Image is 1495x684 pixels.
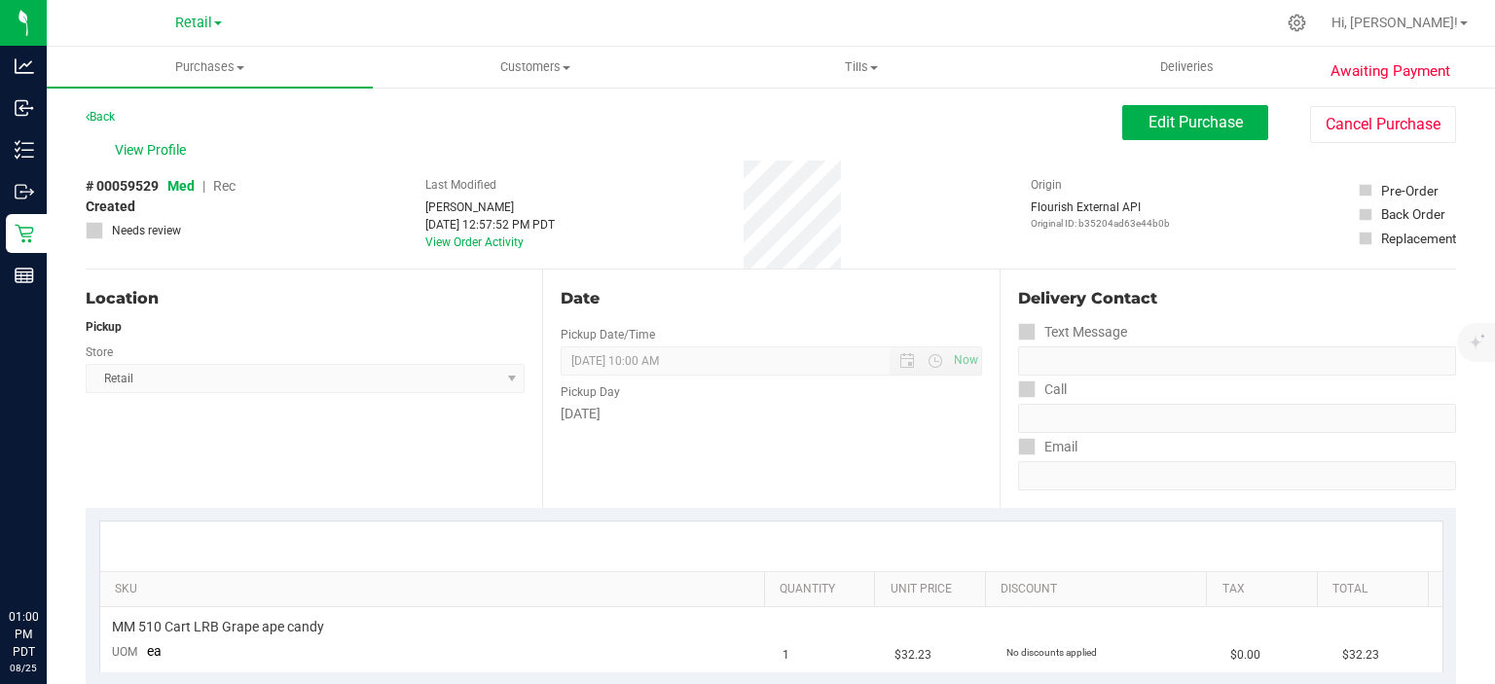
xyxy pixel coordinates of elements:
[86,343,113,361] label: Store
[86,320,122,334] strong: Pickup
[1031,198,1170,231] div: Flourish External API
[561,383,620,401] label: Pickup Day
[1381,181,1439,200] div: Pre-Order
[147,643,162,659] span: ea
[891,582,978,597] a: Unit Price
[425,235,524,249] a: View Order Activity
[1024,47,1350,88] a: Deliveries
[202,178,205,194] span: |
[175,15,212,31] span: Retail
[9,661,38,675] p: 08/25
[86,197,135,217] span: Created
[1149,113,1243,131] span: Edit Purchase
[1285,14,1309,32] div: Manage settings
[15,56,34,76] inline-svg: Analytics
[1018,318,1127,346] label: Text Message
[780,582,867,597] a: Quantity
[15,266,34,285] inline-svg: Reports
[561,326,655,343] label: Pickup Date/Time
[425,216,555,234] div: [DATE] 12:57:52 PM PDT
[699,47,1025,88] a: Tills
[47,58,373,76] span: Purchases
[15,140,34,160] inline-svg: Inventory
[112,645,137,659] span: UOM
[1381,204,1445,224] div: Back Order
[9,608,38,661] p: 01:00 PM PDT
[1018,287,1456,310] div: Delivery Contact
[1342,646,1379,665] span: $32.23
[47,47,373,88] a: Purchases
[1018,346,1456,376] input: Format: (999) 999-9999
[374,58,698,76] span: Customers
[561,287,981,310] div: Date
[561,404,981,424] div: [DATE]
[112,222,181,239] span: Needs review
[1222,582,1310,597] a: Tax
[425,198,555,216] div: [PERSON_NAME]
[1018,433,1077,461] label: Email
[167,178,195,194] span: Med
[19,528,78,587] iframe: Resource center
[86,176,159,197] span: # 00059529
[1001,582,1199,597] a: Discount
[1018,376,1067,404] label: Call
[112,618,324,636] span: MM 510 Cart LRB Grape ape candy
[15,182,34,201] inline-svg: Outbound
[115,582,756,597] a: SKU
[1310,106,1456,143] button: Cancel Purchase
[213,178,236,194] span: Rec
[115,140,193,161] span: View Profile
[1006,647,1097,658] span: No discounts applied
[1331,60,1450,83] span: Awaiting Payment
[1134,58,1240,76] span: Deliveries
[1230,646,1260,665] span: $0.00
[15,98,34,118] inline-svg: Inbound
[15,224,34,243] inline-svg: Retail
[1331,15,1458,30] span: Hi, [PERSON_NAME]!
[1031,176,1062,194] label: Origin
[1381,229,1456,248] div: Replacement
[425,176,496,194] label: Last Modified
[86,287,525,310] div: Location
[783,646,789,665] span: 1
[1122,105,1268,140] button: Edit Purchase
[700,58,1024,76] span: Tills
[57,525,81,549] iframe: Resource center unread badge
[1018,404,1456,433] input: Format: (999) 999-9999
[373,47,699,88] a: Customers
[894,646,931,665] span: $32.23
[1332,582,1420,597] a: Total
[86,110,115,124] a: Back
[1031,216,1170,231] p: Original ID: b35204ad63e44b0b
